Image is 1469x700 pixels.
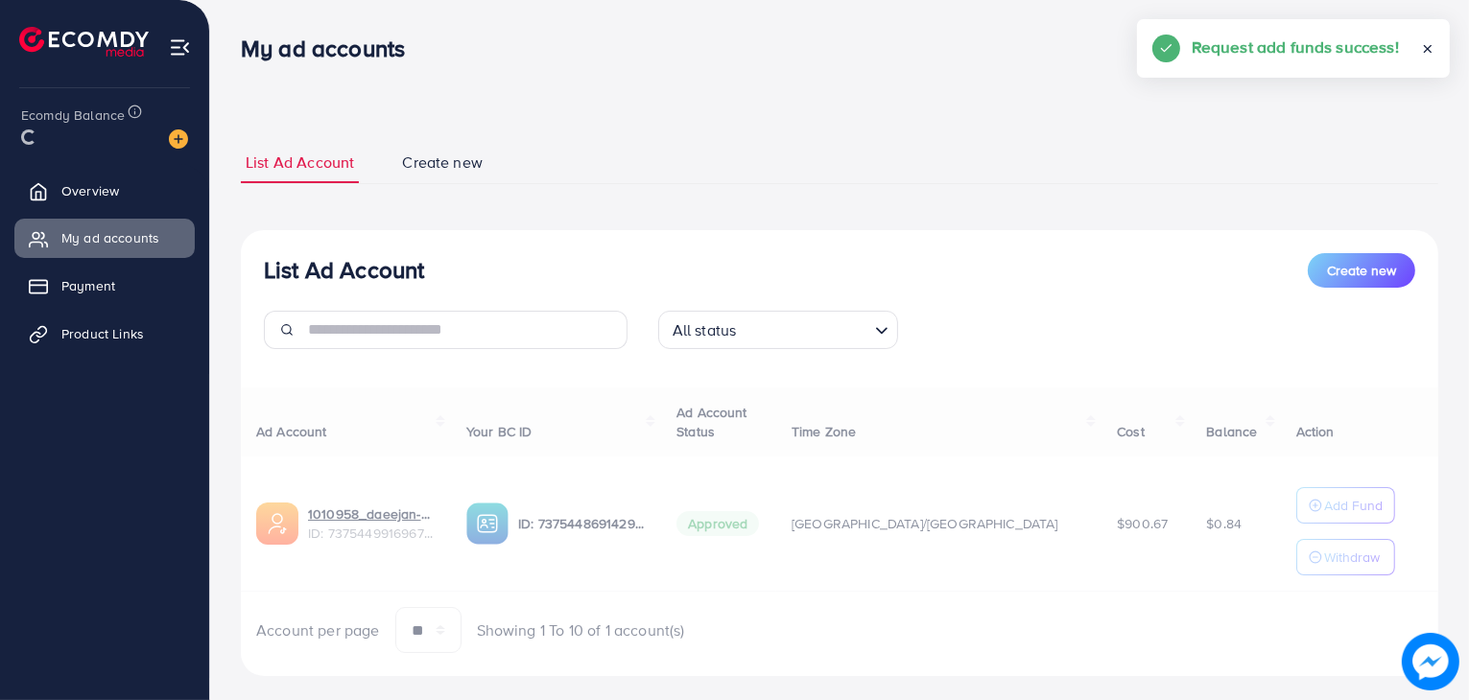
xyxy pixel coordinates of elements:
img: logo [19,27,149,57]
a: My ad accounts [14,219,195,257]
span: Create new [1327,261,1396,280]
div: Search for option [658,311,898,349]
a: Overview [14,172,195,210]
input: Search for option [742,313,866,344]
a: Product Links [14,315,195,353]
span: Payment [61,276,115,295]
h3: List Ad Account [264,256,424,284]
img: image [1402,633,1459,690]
span: List Ad Account [246,152,354,174]
img: menu [169,36,191,58]
h5: Request add funds success! [1192,35,1399,59]
span: Create new [402,152,483,174]
span: My ad accounts [61,228,159,247]
span: Overview [61,181,119,200]
a: Payment [14,267,195,305]
img: image [169,129,188,149]
span: All status [669,316,741,344]
span: Ecomdy Balance [21,105,125,125]
h3: My ad accounts [241,35,420,62]
span: Product Links [61,324,144,343]
button: Create new [1308,253,1415,288]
